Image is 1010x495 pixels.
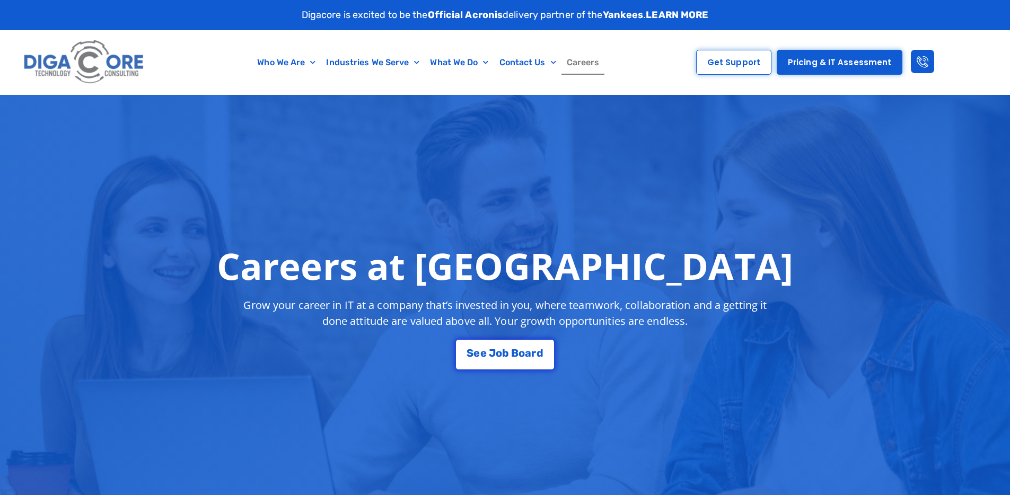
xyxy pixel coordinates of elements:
[321,50,425,75] a: Industries We Serve
[489,348,496,358] span: J
[511,348,519,358] span: B
[502,348,509,358] span: b
[525,348,531,358] span: a
[788,58,891,66] span: Pricing & IT Assessment
[777,50,902,75] a: Pricing & IT Assessment
[467,348,473,358] span: S
[480,348,487,358] span: e
[696,50,771,75] a: Get Support
[456,340,554,369] a: See Job Board
[425,50,494,75] a: What We Do
[519,348,525,358] span: o
[646,9,708,21] a: LEARN MORE
[561,50,605,75] a: Careers
[494,50,561,75] a: Contact Us
[603,9,644,21] strong: Yankees
[302,8,709,22] p: Digacore is excited to be the delivery partner of the .
[496,348,502,358] span: o
[21,36,148,89] img: Digacore logo 1
[707,58,760,66] span: Get Support
[531,348,536,358] span: r
[234,297,777,329] p: Grow your career in IT at a company that’s invested in you, where teamwork, collaboration and a g...
[473,348,480,358] span: e
[537,348,543,358] span: d
[428,9,503,21] strong: Official Acronis
[252,50,321,75] a: Who We Are
[199,50,658,75] nav: Menu
[217,244,793,287] h1: Careers at [GEOGRAPHIC_DATA]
